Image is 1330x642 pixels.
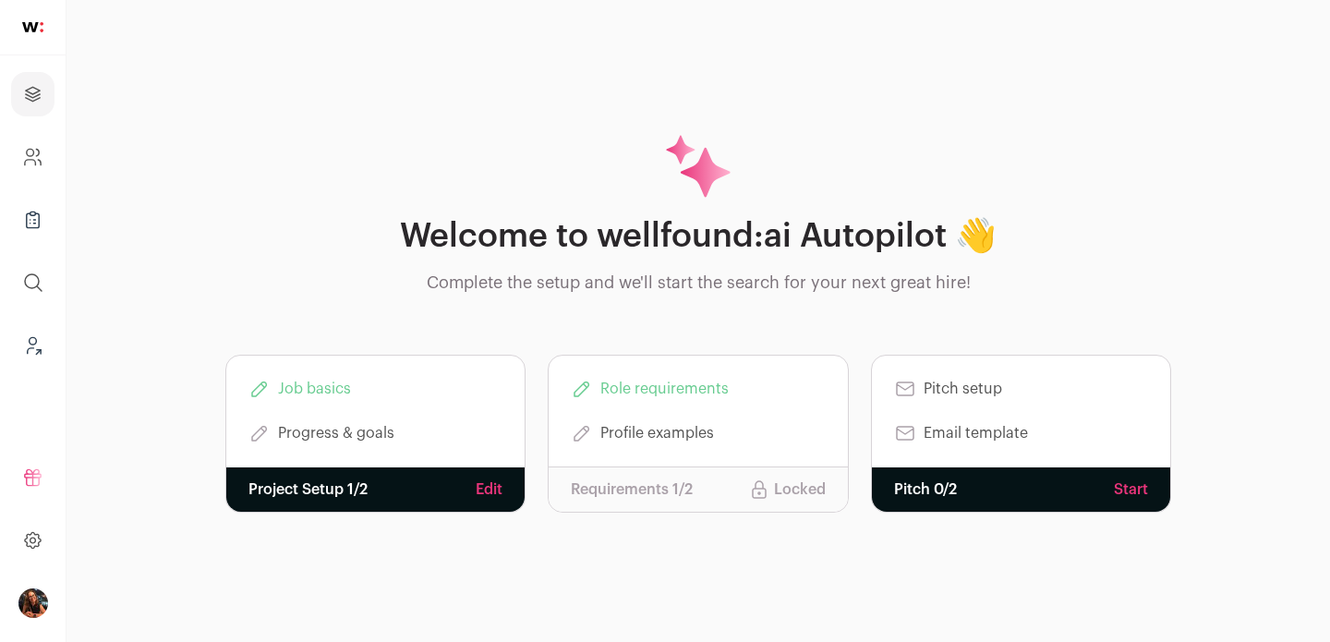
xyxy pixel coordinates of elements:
span: Profile examples [600,422,714,444]
span: Progress & goals [278,422,394,444]
img: 13968079-medium_jpg [18,588,48,618]
p: Complete the setup and we'll start the search for your next great hire! [427,270,971,296]
span: Email template [924,422,1028,444]
span: Job basics [278,378,351,400]
a: Leads (Backoffice) [11,323,54,368]
p: Project Setup 1/2 [248,478,368,501]
img: wellfound-shorthand-0d5821cbd27db2630d0214b213865d53afaa358527fdda9d0ea32b1df1b89c2c.svg [22,22,43,32]
a: Projects [11,72,54,116]
a: Start [1114,478,1148,501]
a: Edit [476,478,502,501]
h1: Welcome to wellfound:ai Autopilot 👋 [400,218,997,255]
button: Open dropdown [18,588,48,618]
a: Company and ATS Settings [11,135,54,179]
span: Pitch setup [924,378,1002,400]
p: Pitch 0/2 [894,478,957,501]
p: Locked [774,478,826,501]
span: Role requirements [600,378,729,400]
p: Requirements 1/2 [571,478,693,501]
a: Company Lists [11,198,54,242]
